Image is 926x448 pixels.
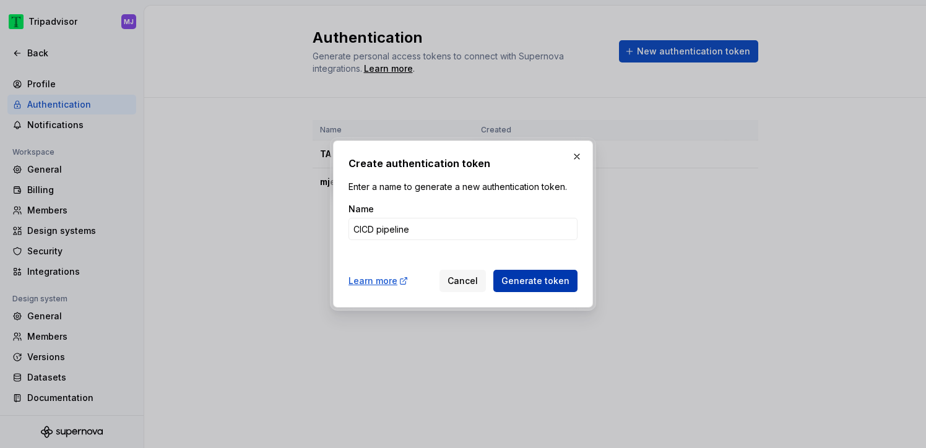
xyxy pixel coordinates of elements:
span: Cancel [448,275,478,287]
a: Learn more [348,275,409,287]
button: Generate token [493,270,578,292]
button: Cancel [439,270,486,292]
span: Generate token [501,275,569,287]
label: Name [348,203,374,215]
h2: Create authentication token [348,156,578,171]
p: Enter a name to generate a new authentication token. [348,181,578,193]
